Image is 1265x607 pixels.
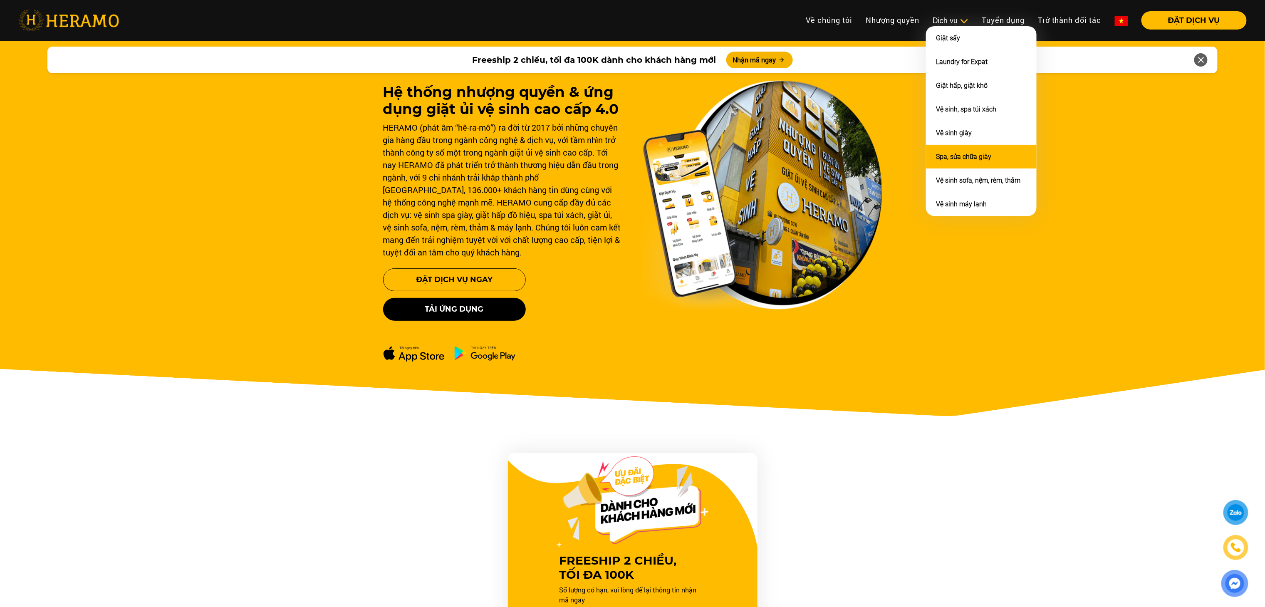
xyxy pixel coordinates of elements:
a: ĐẶT DỊCH VỤ [1135,17,1247,24]
img: vn-flag.png [1115,16,1128,26]
a: Giặt hấp, giặt khô [936,82,988,89]
a: phone-icon [1225,536,1247,559]
a: Trở thành đối tác [1031,11,1108,29]
a: Về chúng tôi [799,11,859,29]
button: Tải ứng dụng [383,298,526,321]
img: Offer Header [557,456,708,547]
button: Đặt Dịch Vụ Ngay [383,268,526,291]
span: Freeship 2 chiều, tối đa 100K dành cho khách hàng mới [473,54,716,66]
img: heramo-logo.png [18,10,119,31]
img: apple-dowload [383,346,445,362]
a: Giặt sấy [936,34,960,42]
img: subToggleIcon [960,17,968,25]
button: ĐẶT DỊCH VỤ [1141,11,1247,30]
button: Nhận mã ngay [726,52,793,68]
h3: FREESHIP 2 CHIỀU, TỐI ĐA 100K [559,554,706,582]
div: HERAMO (phát âm “hê-ra-mô”) ra đời từ 2017 bởi những chuyên gia hàng đầu trong ngành công nghệ & ... [383,121,623,258]
img: phone-icon [1230,542,1241,553]
a: Vệ sinh sofa, nệm, rèm, thảm [936,176,1020,184]
a: Vệ sinh giày [936,129,972,137]
img: banner [643,80,882,310]
a: Spa, sửa chữa giày [936,153,991,161]
a: Tuyển dụng [975,11,1031,29]
a: Vệ sinh máy lạnh [936,200,987,208]
a: Vệ sinh, spa túi xách [936,105,996,113]
div: Dịch vụ [933,15,968,26]
p: Số lượng có hạn, vui lòng để lại thông tin nhận mã ngay [559,585,706,605]
h1: Hệ thống nhượng quyền & ứng dụng giặt ủi vệ sinh cao cấp 4.0 [383,84,623,118]
img: ch-dowload [454,346,516,361]
a: Nhượng quyền [859,11,926,29]
a: Laundry for Expat [936,58,988,66]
